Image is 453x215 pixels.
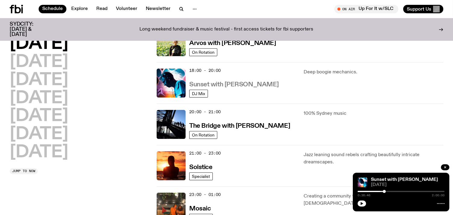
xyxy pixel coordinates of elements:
h3: Solstice [189,164,212,171]
h3: Sunset with [PERSON_NAME] [189,82,279,88]
img: Simon Caldwell stands side on, looking downwards. He has headphones on. Behind him is a brightly ... [358,178,367,187]
button: [DATE] [10,72,68,89]
h3: The Bridge with [PERSON_NAME] [189,123,290,129]
button: [DATE] [10,144,68,161]
button: Jump to now [10,168,38,174]
h3: SYDCITY: [DATE] & [DATE] [10,22,48,37]
h3: Mosaic [189,206,211,212]
a: DJ Mix [189,90,208,98]
span: 20:00 - 21:00 [189,109,221,115]
span: [DATE] [371,183,445,187]
a: Read [93,5,111,13]
a: Sunset with [PERSON_NAME] [189,80,279,88]
span: Support Us [407,6,431,12]
span: On Rotation [192,50,215,54]
img: A girl standing in the ocean as waist level, staring into the rise of the sun. [157,151,186,180]
button: [DATE] [10,36,68,53]
a: Sunset with [PERSON_NAME] [371,177,438,182]
img: People climb Sydney's Harbour Bridge [157,110,186,139]
span: On Rotation [192,133,215,137]
span: 23:00 - 01:00 [189,192,221,197]
img: Simon Caldwell stands side on, looking downwards. He has headphones on. Behind him is a brightly ... [157,69,186,98]
h3: Arvos with [PERSON_NAME] [189,40,276,47]
span: DJ Mix [192,91,205,96]
p: Long weekend fundraiser & music festival - first access tickets for fbi supporters [140,27,314,32]
img: Bri is smiling and wearing a black t-shirt. She is standing in front of a lush, green field. Ther... [157,27,186,56]
p: 100% Sydney music [304,110,443,117]
a: Volunteer [112,5,141,13]
span: 0:36:46 [358,194,370,197]
span: Jump to now [12,169,35,173]
a: Specialist [189,172,213,180]
button: Support Us [403,5,443,13]
button: [DATE] [10,126,68,143]
button: On AirUp For It w/SLC [334,5,398,13]
a: On Rotation [189,131,217,139]
button: [DATE] [10,54,68,71]
a: On Rotation [189,48,217,56]
p: Creating a community for Middle Eastern, [DEMOGRAPHIC_DATA], and African Culture. [304,193,443,207]
a: Schedule [39,5,66,13]
a: Explore [68,5,91,13]
span: 21:00 - 23:00 [189,150,221,156]
span: Specialist [192,174,210,178]
span: 2:00:00 [432,194,445,197]
a: Mosaic [189,204,211,212]
a: Newsletter [142,5,174,13]
a: The Bridge with [PERSON_NAME] [189,122,290,129]
button: [DATE] [10,90,68,107]
button: [DATE] [10,108,68,125]
p: Deep boogie mechanics. [304,69,443,76]
a: Solstice [189,163,212,171]
p: Jazz leaning sound rebels crafting beautifully intricate dreamscapes. [304,151,443,166]
a: Arvos with [PERSON_NAME] [189,39,276,47]
span: 18:00 - 20:00 [189,68,221,73]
